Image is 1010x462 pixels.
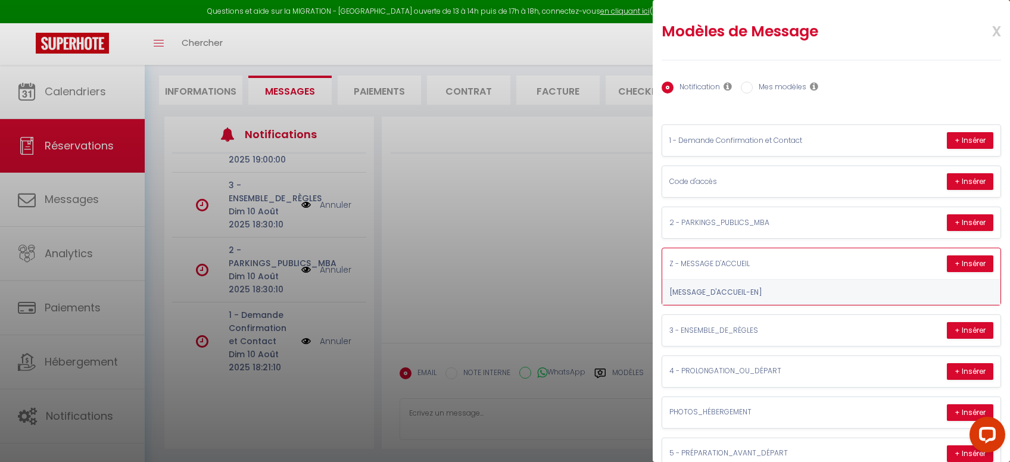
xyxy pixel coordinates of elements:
[753,82,806,95] label: Mes modèles
[947,445,993,462] button: + Insérer
[724,82,732,91] i: Les notifications sont visibles par toi et ton équipe
[947,214,993,231] button: + Insérer
[669,448,848,459] p: 5 - PRÉPARATION_AVANT_DÉPART
[674,82,720,95] label: Notification
[669,407,848,418] p: PHOTOS_HÉBERGEMENT
[947,363,993,380] button: + Insérer
[669,176,848,188] p: Code d'accès
[669,217,848,229] p: 2 - PARKINGS_PUBLICS_MBA
[947,404,993,421] button: + Insérer
[947,322,993,339] button: + Insérer
[960,412,1010,462] iframe: LiveChat chat widget
[947,173,993,190] button: + Insérer
[947,255,993,272] button: + Insérer
[669,258,848,270] p: Z - MESSAGE D'ACCUEIL
[964,16,1001,44] span: x
[810,82,818,91] i: Les modèles généraux sont visibles par vous et votre équipe
[669,287,762,298] p: [MESSAGE_D'ACCUEIL-EN]​
[662,22,939,41] h2: Modèles de Message
[669,325,848,336] p: 3 - ENSEMBLE_DE_RÈGLES
[947,132,993,149] button: + Insérer
[669,135,848,146] p: 1 - Demande Confirmation et Contact
[669,366,848,377] p: 4 - PROLONGATION_OU_DÉPART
